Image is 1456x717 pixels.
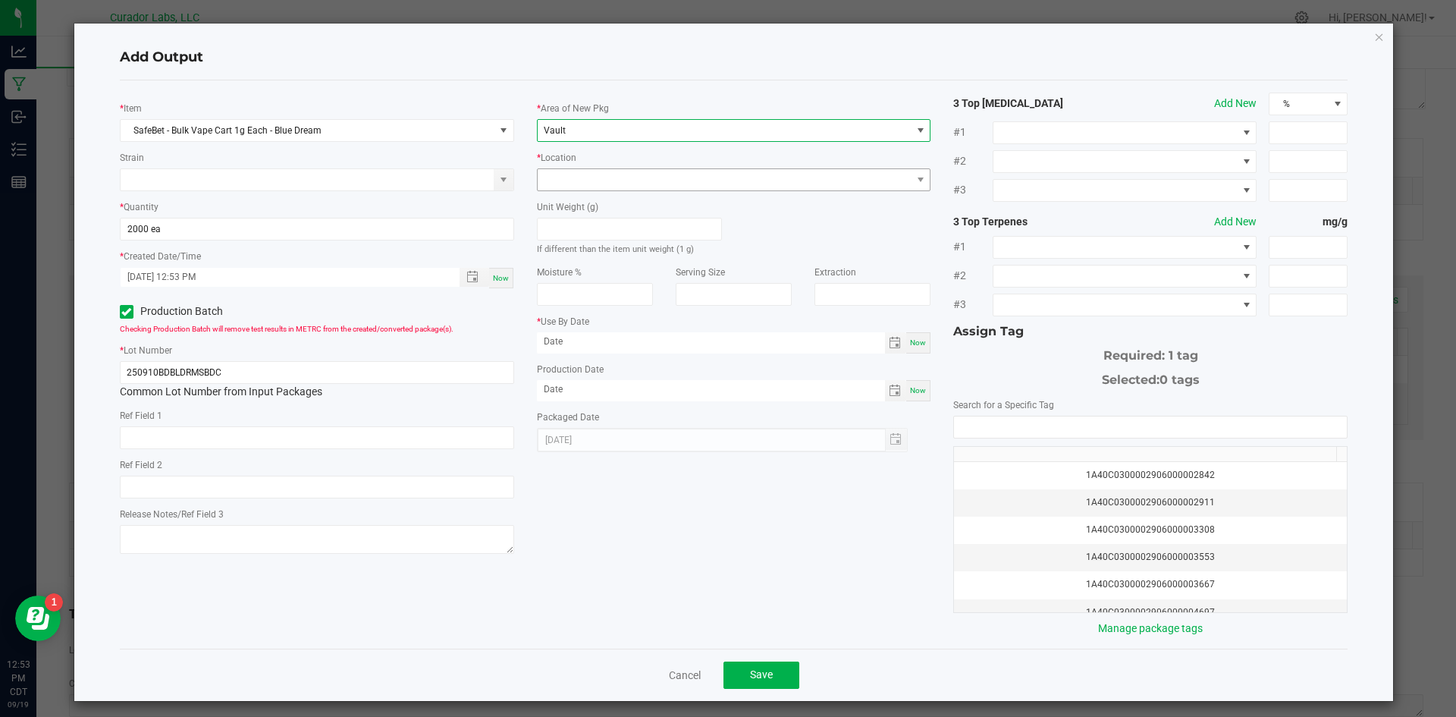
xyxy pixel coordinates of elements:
span: #2 [953,153,993,169]
label: Packaged Date [537,410,599,424]
strong: 3 Top Terpenes [953,214,1111,230]
span: NO DATA FOUND [993,294,1257,316]
div: 1A40C0300002906000002911 [963,495,1338,510]
iframe: Resource center unread badge [45,593,63,612]
label: Release Notes/Ref Field 3 [120,508,224,521]
input: Created Datetime [121,268,444,287]
div: 1A40C0300002906000003553 [963,550,1338,564]
label: Unit Weight (g) [537,200,598,214]
label: Extraction [814,266,856,279]
label: Area of New Pkg [541,102,609,115]
span: Toggle calendar [885,380,907,401]
label: Ref Field 2 [120,458,162,472]
span: NO DATA FOUND [993,265,1257,288]
span: Toggle calendar [885,332,907,354]
label: Location [541,151,576,165]
span: 0 tags [1159,373,1200,387]
strong: mg/g [1269,214,1348,230]
span: Checking Production Batch will remove test results in METRC from the created/converted package(s). [120,325,453,333]
span: % [1269,93,1328,115]
label: Created Date/Time [124,250,201,263]
div: Common Lot Number from Input Packages [120,361,514,400]
span: #1 [953,124,993,140]
label: Production Date [537,363,604,376]
h4: Add Output [120,48,1348,68]
small: If different than the item unit weight (1 g) [537,244,694,254]
div: 1A40C0300002906000004697 [963,605,1338,620]
div: 1A40C0300002906000002842 [963,468,1338,483]
label: Item [124,102,142,115]
span: Save [750,668,773,681]
button: Add New [1214,96,1257,112]
span: #3 [953,297,993,313]
span: Now [493,274,509,282]
label: Search for a Specific Tag [953,398,1054,412]
label: Moisture % [537,266,582,279]
label: Ref Field 1 [120,409,162,423]
span: Now [910,386,926,395]
div: Assign Tag [953,322,1348,341]
span: #1 [953,239,993,255]
span: #3 [953,182,993,198]
span: #2 [953,268,993,284]
div: Selected: [953,365,1348,389]
span: Now [910,338,926,347]
div: Required: 1 tag [953,341,1348,365]
label: Lot Number [124,344,172,357]
label: Production Batch [120,303,306,319]
span: NO DATA FOUND [993,236,1257,259]
label: Use By Date [537,315,589,329]
span: SafeBet - Bulk Vape Cart 1g Each - Blue Dream [121,120,494,141]
iframe: Resource center [15,596,61,641]
div: 1A40C0300002906000003308 [963,523,1338,537]
div: 1A40C0300002906000003667 [963,577,1338,592]
span: Vault [544,125,566,136]
input: Date [537,380,885,399]
a: Cancel [669,668,701,683]
span: Toggle popup [460,268,489,287]
label: Strain [120,151,144,165]
label: Serving Size [676,266,725,279]
input: NO DATA FOUND [954,417,1347,438]
strong: 3 Top [MEDICAL_DATA] [953,96,1111,112]
input: Date [537,332,885,351]
label: Quantity [124,200,158,214]
a: Manage package tags [1098,622,1203,634]
button: Save [723,662,799,689]
button: Add New [1214,214,1257,230]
